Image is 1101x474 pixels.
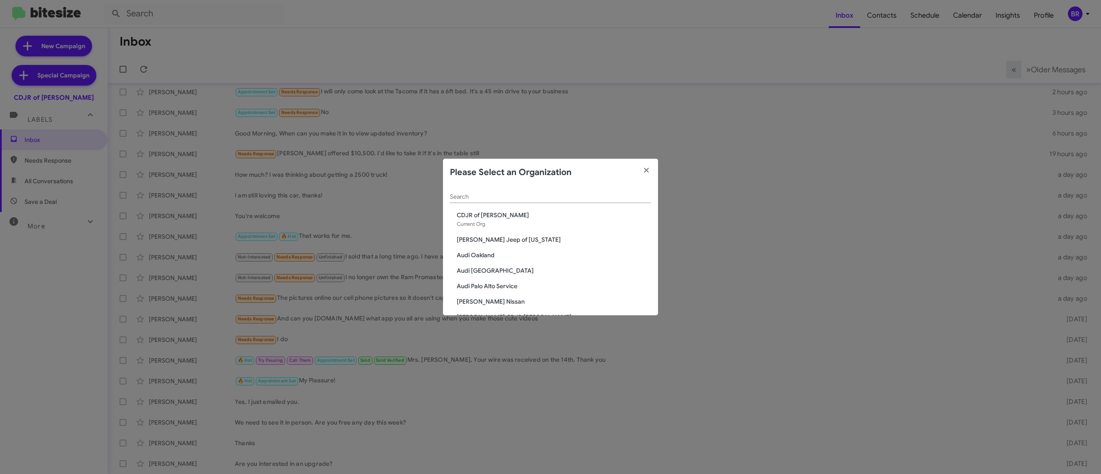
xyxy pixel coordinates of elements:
[457,313,651,321] span: [PERSON_NAME] CDJR [PERSON_NAME]
[457,235,651,244] span: [PERSON_NAME] Jeep of [US_STATE]
[457,282,651,290] span: Audi Palo Alto Service
[457,211,651,219] span: CDJR of [PERSON_NAME]
[457,297,651,306] span: [PERSON_NAME] Nissan
[457,251,651,259] span: Audi Oakland
[457,221,485,227] span: Current Org
[450,166,572,179] h2: Please Select an Organization
[457,266,651,275] span: Audi [GEOGRAPHIC_DATA]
